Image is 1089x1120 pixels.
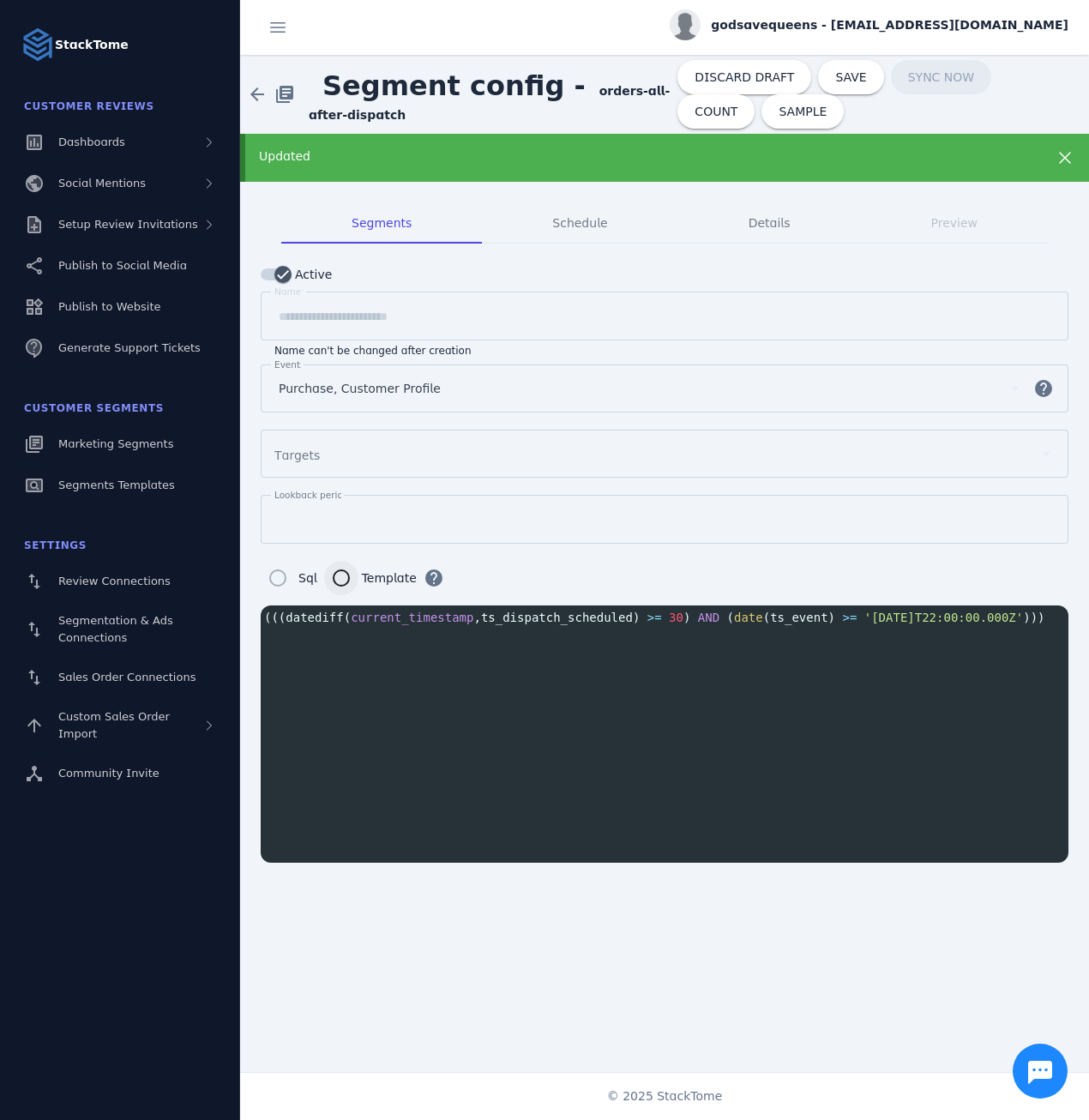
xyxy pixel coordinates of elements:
span: ( [763,611,770,624]
img: profile.jpg [670,9,701,40]
span: Dashboards [58,135,125,148]
span: © 2025 StackTome [607,1087,723,1105]
span: SAVE [835,71,866,83]
span: COUNT [695,105,737,117]
mat-form-field: Segment targets [261,430,1068,495]
mat-label: Lookback period [274,490,349,500]
span: ))) [1023,611,1044,624]
span: Publish to Website [58,300,160,313]
a: Publish to Social Media [10,247,230,285]
mat-icon: help [1023,378,1064,399]
span: Purchase, Customer Profile [279,378,441,399]
img: Logo image [21,27,55,62]
button: COUNT [677,94,755,129]
mat-form-field: Segment events [261,364,1068,430]
span: Publish to Social Media [58,259,187,272]
mat-label: Name [274,286,301,297]
mat-label: Events [274,359,305,370]
a: Generate Support Tickets [10,329,230,367]
span: Review Connections [58,575,171,587]
span: AND [698,611,719,624]
span: 30 [669,611,683,624]
span: Segments [352,217,412,229]
span: Segments Templates [58,479,175,491]
div: Updated [259,148,994,166]
label: Sql [295,568,317,588]
button: godsavequeens - [EMAIL_ADDRESS][DOMAIN_NAME] [670,9,1068,40]
mat-label: Targets [274,449,320,462]
span: '[DATE]T22:00:00.000Z' [864,611,1023,624]
span: Sales Order Connections [58,671,196,683]
div: Segment sql [261,605,1068,863]
span: date [734,611,763,624]
span: Customer Segments [24,402,164,414]
a: Marketing Segments [10,425,230,463]
span: Segmentation & Ads Connections [58,614,173,644]
span: Settings [24,539,87,551]
label: Active [292,264,332,285]
span: ( [344,611,351,624]
mat-hint: Name can't be changed after creation [274,340,472,358]
span: godsavequeens - [EMAIL_ADDRESS][DOMAIN_NAME] [711,16,1068,34]
span: Setup Review Invitations [58,218,198,231]
a: Community Invite [10,755,230,792]
span: Schedule [552,217,607,229]
span: Marketing Segments [58,437,173,450]
span: >= [842,611,857,624]
span: Generate Support Tickets [58,341,201,354]
mat-form-field: Segment name [261,292,1068,358]
span: Social Mentions [58,177,146,190]
span: ) [633,611,640,624]
mat-radio-group: Segment config type [261,561,417,595]
span: datediff ts_dispatch_scheduled ts_event [264,611,1045,624]
span: Custom Sales Order Import [58,710,170,740]
a: Publish to Website [10,288,230,326]
span: , [473,611,480,624]
span: ) [828,611,835,624]
label: Template [358,568,417,588]
span: Customer Reviews [24,100,154,112]
span: Details [749,217,791,229]
button: SAVE [818,60,883,94]
span: current_timestamp [351,611,473,624]
button: DISCARD DRAFT [677,60,811,94]
mat-icon: library_books [274,84,295,105]
span: DISCARD DRAFT [695,71,794,83]
span: Segment config - [309,56,599,116]
button: SAMPLE [761,94,844,129]
span: SAMPLE [779,105,827,117]
a: Segments Templates [10,467,230,504]
a: Segmentation & Ads Connections [10,604,230,655]
span: >= [647,611,662,624]
a: Sales Order Connections [10,659,230,696]
strong: orders-all-after-dispatch [309,84,670,122]
span: ) [683,611,690,624]
span: ((( [264,611,286,624]
span: ( [727,611,734,624]
a: Review Connections [10,563,230,600]
strong: StackTome [55,36,129,54]
span: Community Invite [58,767,159,780]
